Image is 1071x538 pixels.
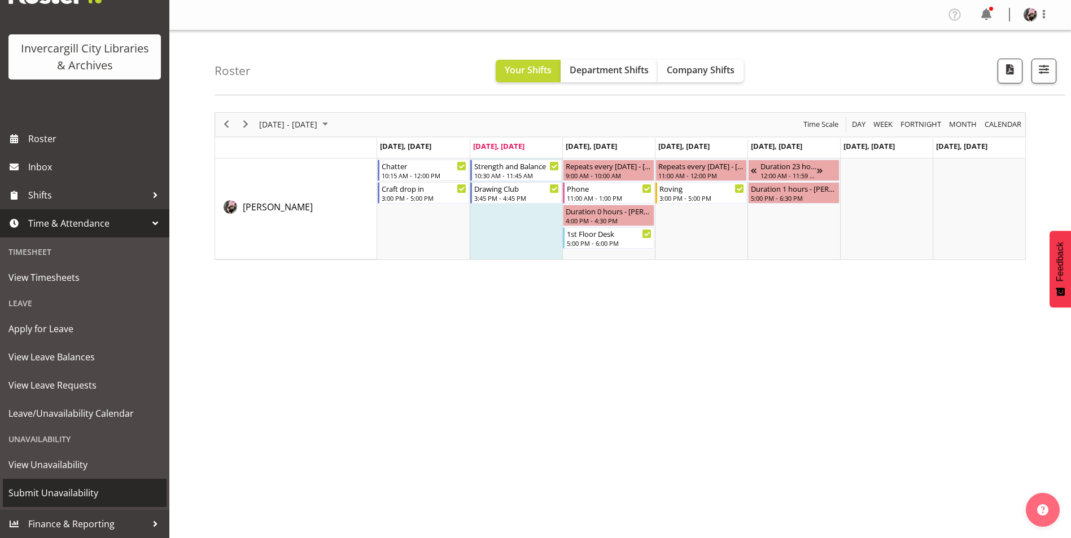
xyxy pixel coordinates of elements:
button: Time Scale [802,117,841,131]
div: next period [236,113,255,136]
div: Keyu Chen"s event - 1st Floor Desk Begin From Wednesday, October 8, 2025 at 5:00:00 PM GMT+13:00 ... [563,227,654,249]
span: Submit Unavailability [8,484,161,501]
a: View Leave Balances [3,343,167,371]
div: Keyu Chen"s event - Strength and Balance Begin From Tuesday, October 7, 2025 at 10:30:00 AM GMT+1... [470,160,562,181]
span: Finance & Reporting [28,515,147,532]
div: Keyu Chen"s event - Duration 1 hours - Keyu Chen Begin From Friday, October 10, 2025 at 5:00:00 P... [748,182,840,204]
div: Leave [3,292,167,315]
span: calendar [983,117,1022,131]
span: [DATE], [DATE] [380,141,431,151]
td: Keyu Chen resource [215,158,377,259]
div: Timeline Week of October 7, 2025 [215,112,1026,260]
div: Strength and Balance [474,160,559,171]
button: Fortnight [899,117,943,131]
a: View Timesheets [3,263,167,292]
span: Shifts [28,187,147,204]
button: Download a PDF of the roster according to the set date range. [998,59,1022,83]
span: [DATE], [DATE] [566,141,617,151]
a: Submit Unavailability [3,479,167,507]
span: View Leave Balances [8,349,161,365]
span: Inbox [28,158,164,175]
span: [DATE], [DATE] [658,141,710,151]
div: Duration 1 hours - [PERSON_NAME] [751,183,837,194]
span: Day [851,117,867,131]
button: Department Shifts [561,60,658,82]
span: Fortnight [899,117,942,131]
img: keyu-chenf658e1896ed4c5c14a0b283e0d53a179.png [1024,8,1037,21]
button: Timeline Week [872,117,895,131]
div: 11:00 AM - 1:00 PM [567,193,652,202]
div: Drawing Club [474,183,559,194]
a: View Leave Requests [3,371,167,399]
span: Feedback [1055,242,1065,281]
span: View Unavailability [8,456,161,473]
button: Timeline Month [947,117,979,131]
div: Roving [659,183,744,194]
div: Duration 0 hours - [PERSON_NAME] [566,205,652,217]
span: View Timesheets [8,269,161,286]
div: Unavailability [3,427,167,451]
button: Timeline Day [850,117,868,131]
span: Week [872,117,894,131]
div: Craft drop in [382,183,466,194]
div: Keyu Chen"s event - Drawing Club Begin From Tuesday, October 7, 2025 at 3:45:00 PM GMT+13:00 Ends... [470,182,562,204]
div: Duration 23 hours - [PERSON_NAME] [760,160,817,171]
div: Repeats every [DATE] - [PERSON_NAME] [566,160,652,171]
div: Keyu Chen"s event - Repeats every wednesday - Keyu Chen Begin From Wednesday, October 8, 2025 at ... [563,160,654,181]
button: Month [983,117,1024,131]
div: 12:00 AM - 11:59 PM [760,171,817,180]
span: Time & Attendance [28,215,147,232]
span: Month [948,117,978,131]
span: Department Shifts [570,64,649,76]
div: 11:00 AM - 12:00 PM [658,171,744,180]
span: Roster [28,130,164,147]
div: October 06 - 12, 2025 [255,113,335,136]
div: previous period [217,113,236,136]
div: Phone [567,183,652,194]
span: [PERSON_NAME] [243,201,313,213]
div: 3:00 PM - 5:00 PM [659,193,744,202]
button: Your Shifts [496,60,561,82]
div: Invercargill City Libraries & Archives [20,40,150,74]
a: Leave/Unavailability Calendar [3,399,167,427]
a: [PERSON_NAME] [243,200,313,214]
button: Previous [219,117,234,131]
div: 10:30 AM - 11:45 AM [474,171,559,180]
span: Leave/Unavailability Calendar [8,405,161,422]
span: Your Shifts [505,64,552,76]
div: 9:00 AM - 10:00 AM [566,171,652,180]
div: Keyu Chen"s event - Duration 23 hours - Keyu Chen Begin From Friday, October 10, 2025 at 12:00:00... [748,160,840,181]
div: 5:00 PM - 6:00 PM [567,239,652,248]
div: Timesheet [3,240,167,263]
span: Time Scale [802,117,840,131]
span: [DATE] - [DATE] [258,117,318,131]
button: Feedback - Show survey [1050,231,1071,307]
div: Keyu Chen"s event - Duration 0 hours - Keyu Chen Begin From Wednesday, October 8, 2025 at 4:00:00... [563,205,654,226]
span: Apply for Leave [8,320,161,337]
div: Keyu Chen"s event - Roving Begin From Thursday, October 9, 2025 at 3:00:00 PM GMT+13:00 Ends At T... [655,182,747,204]
button: Filter Shifts [1031,59,1056,83]
button: Next [238,117,253,131]
div: Repeats every [DATE] - [PERSON_NAME] [658,160,744,171]
span: [DATE], [DATE] [843,141,895,151]
div: Keyu Chen"s event - Repeats every thursday - Keyu Chen Begin From Thursday, October 9, 2025 at 11... [655,160,747,181]
div: 3:45 PM - 4:45 PM [474,193,559,202]
div: Keyu Chen"s event - Phone Begin From Wednesday, October 8, 2025 at 11:00:00 AM GMT+13:00 Ends At ... [563,182,654,204]
span: Company Shifts [667,64,735,76]
h4: Roster [215,64,251,77]
div: 1st Floor Desk [567,228,652,239]
table: Timeline Week of October 7, 2025 [377,158,1025,259]
span: [DATE], [DATE] [751,141,802,151]
button: Company Shifts [658,60,744,82]
span: View Leave Requests [8,377,161,394]
div: Keyu Chen"s event - Craft drop in Begin From Monday, October 6, 2025 at 3:00:00 PM GMT+13:00 Ends... [378,182,469,204]
span: [DATE], [DATE] [473,141,524,151]
div: Chatter [382,160,466,171]
div: 5:00 PM - 6:30 PM [751,193,837,202]
div: 10:15 AM - 12:00 PM [382,171,466,180]
div: Keyu Chen"s event - Chatter Begin From Monday, October 6, 2025 at 10:15:00 AM GMT+13:00 Ends At M... [378,160,469,181]
span: [DATE], [DATE] [936,141,987,151]
button: October 2025 [257,117,333,131]
img: help-xxl-2.png [1037,504,1048,515]
div: 3:00 PM - 5:00 PM [382,193,466,202]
